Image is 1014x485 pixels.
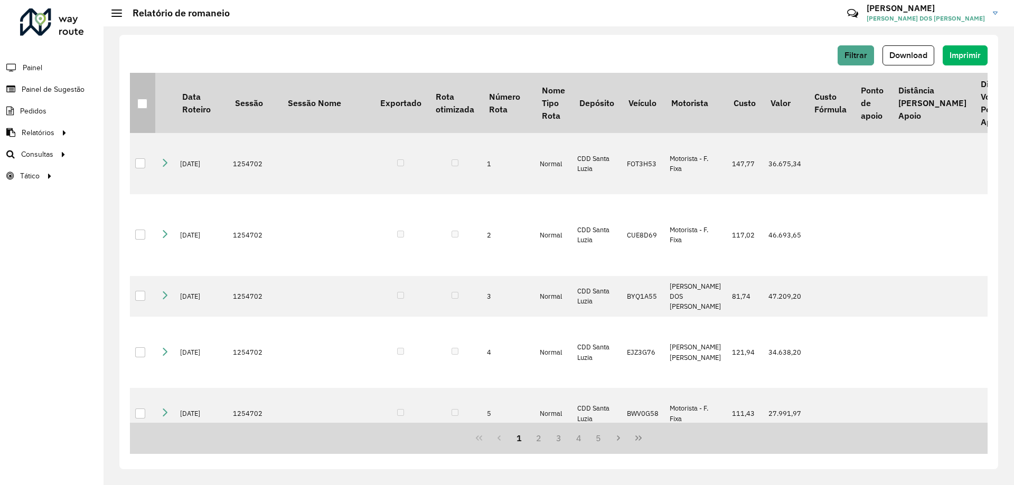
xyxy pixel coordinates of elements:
td: 5 [482,388,534,439]
td: CDD Santa Luzia [572,133,621,194]
td: 4 [482,317,534,388]
td: 36.675,34 [763,133,807,194]
td: 111,43 [727,388,763,439]
th: Distância [PERSON_NAME] Apoio [891,73,973,133]
th: Número Rota [482,73,534,133]
td: 1254702 [228,317,280,388]
h2: Relatório de romaneio [122,7,230,19]
button: 1 [509,428,529,448]
span: Download [889,51,927,60]
th: Sessão [228,73,280,133]
td: 2 [482,194,534,275]
th: Motorista [664,73,727,133]
span: Imprimir [950,51,981,60]
td: [DATE] [175,194,228,275]
span: Painel [23,62,42,73]
td: [DATE] [175,388,228,439]
button: Download [882,45,934,65]
td: Motorista - F. Fixa [664,388,727,439]
td: Normal [534,317,572,388]
button: 2 [529,428,549,448]
th: Valor [763,73,807,133]
button: 3 [549,428,569,448]
td: 1254702 [228,133,280,194]
th: Custo [727,73,763,133]
th: Depósito [572,73,621,133]
td: 1254702 [228,276,280,317]
span: Filtrar [844,51,867,60]
span: Relatórios [22,127,54,138]
td: Normal [534,133,572,194]
td: [PERSON_NAME] [PERSON_NAME] [664,317,727,388]
td: [DATE] [175,133,228,194]
td: 117,02 [727,194,763,275]
button: Next Page [608,428,628,448]
td: Normal [534,276,572,317]
button: 4 [569,428,589,448]
td: [DATE] [175,317,228,388]
td: 46.693,65 [763,194,807,275]
td: 27.991,97 [763,388,807,439]
td: CDD Santa Luzia [572,194,621,275]
td: CDD Santa Luzia [572,388,621,439]
a: Contato Rápido [841,2,864,25]
td: Motorista - F. Fixa [664,194,727,275]
td: 3 [482,276,534,317]
td: [DATE] [175,276,228,317]
td: BWV0G58 [622,388,664,439]
h3: [PERSON_NAME] [867,3,985,13]
th: Nome Tipo Rota [534,73,572,133]
span: Tático [20,170,40,182]
button: Filtrar [838,45,874,65]
span: Pedidos [20,106,46,117]
th: Sessão Nome [280,73,373,133]
td: BYQ1A55 [622,276,664,317]
td: FOT3H53 [622,133,664,194]
td: CDD Santa Luzia [572,317,621,388]
td: CUE8D69 [622,194,664,275]
td: 1254702 [228,388,280,439]
span: Consultas [21,149,53,160]
th: Rota otimizada [428,73,481,133]
td: 121,94 [727,317,763,388]
td: 47.209,20 [763,276,807,317]
td: 34.638,20 [763,317,807,388]
th: Data Roteiro [175,73,228,133]
th: Veículo [622,73,664,133]
button: Imprimir [943,45,988,65]
td: Normal [534,388,572,439]
th: Custo Fórmula [807,73,853,133]
td: EJZ3G76 [622,317,664,388]
td: 147,77 [727,133,763,194]
td: CDD Santa Luzia [572,276,621,317]
span: Painel de Sugestão [22,84,84,95]
td: 81,74 [727,276,763,317]
td: 1 [482,133,534,194]
th: Ponto de apoio [853,73,890,133]
td: 1254702 [228,194,280,275]
span: [PERSON_NAME] DOS [PERSON_NAME] [867,14,985,23]
td: Normal [534,194,572,275]
th: Exportado [373,73,428,133]
button: Last Page [628,428,649,448]
button: 5 [589,428,609,448]
td: [PERSON_NAME] DOS [PERSON_NAME] [664,276,727,317]
td: Motorista - F. Fixa [664,133,727,194]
